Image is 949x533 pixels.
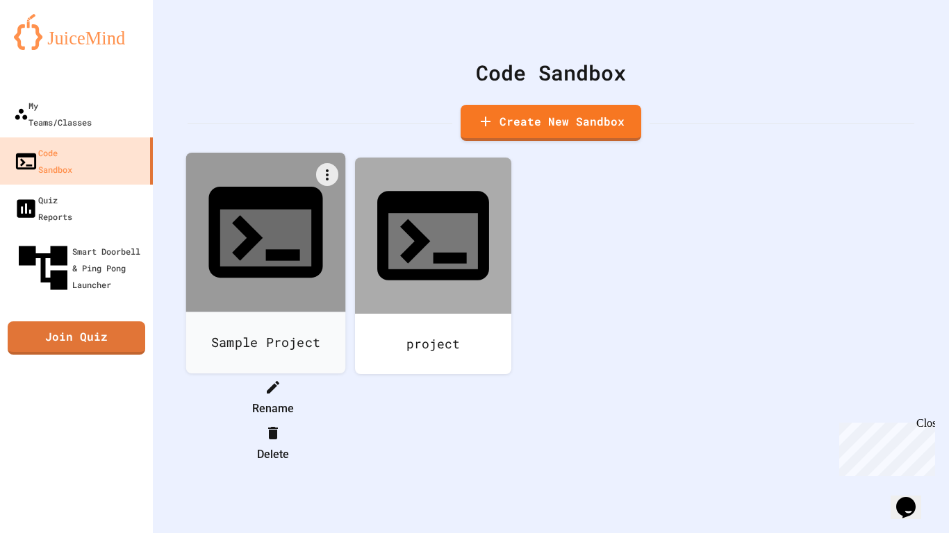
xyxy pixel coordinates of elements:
[14,192,72,225] div: Quiz Reports
[201,421,344,466] li: Delete
[891,477,935,519] iframe: chat widget
[14,97,92,130] div: My Teams/Classes
[14,14,139,50] img: logo-orange.svg
[14,144,72,178] div: Code Sandbox
[201,375,344,420] li: Rename
[834,417,935,476] iframe: chat widget
[188,57,914,88] div: Code Sandbox
[8,321,145,355] a: Join Quiz
[355,314,511,374] div: project
[186,312,346,373] div: Sample Project
[355,158,511,374] a: project
[14,239,147,297] div: Smart Doorbell & Ping Pong Launcher
[461,105,641,141] a: Create New Sandbox
[186,153,346,373] a: Sample Project
[6,6,96,88] div: Chat with us now!Close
